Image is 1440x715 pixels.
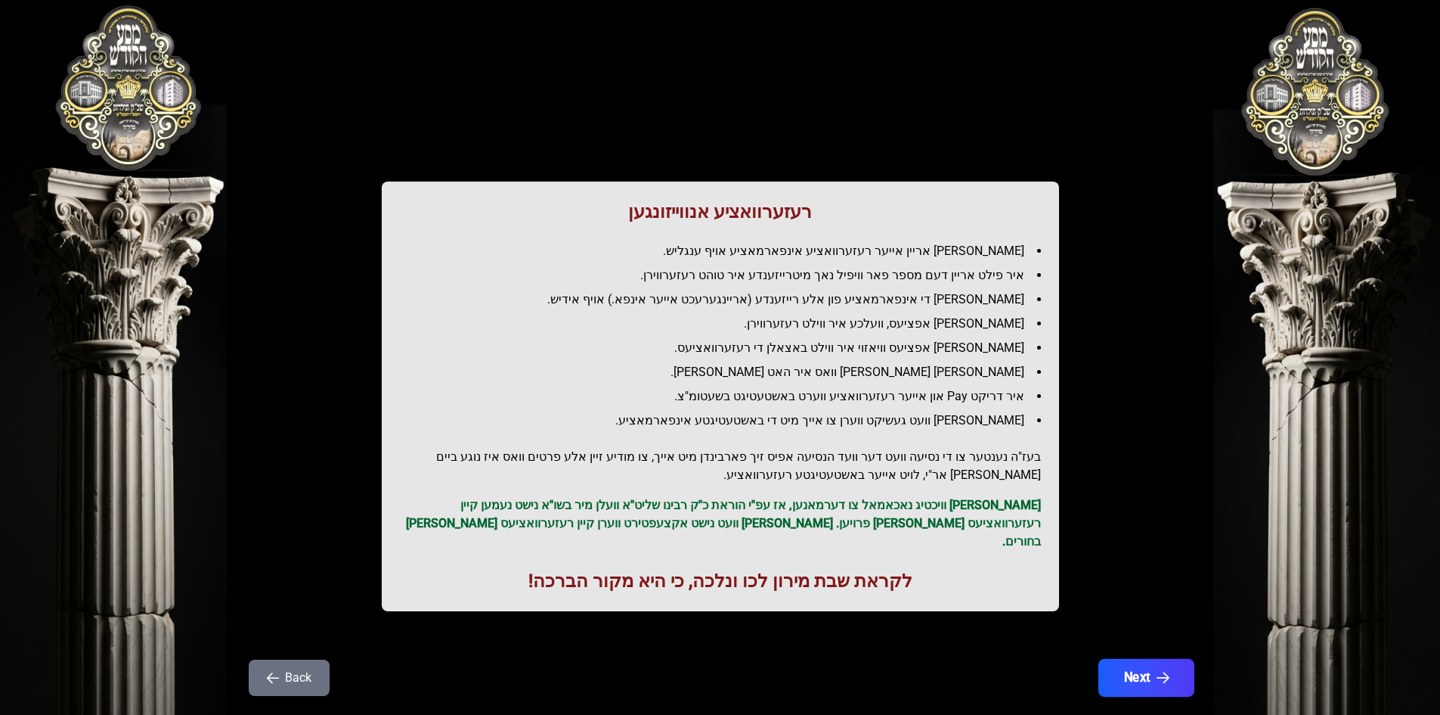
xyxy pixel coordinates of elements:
[1098,659,1194,697] button: Next
[400,569,1041,593] h1: לקראת שבת מירון לכו ונלכה, כי היא מקור הברכה!
[412,242,1041,260] li: [PERSON_NAME] אריין אייער רעזערוואציע אינפארמאציע אויף ענגליש.
[412,291,1041,309] li: [PERSON_NAME] די אינפארמאציע פון אלע רייזענדע (אריינגערעכט אייער אינפא.) אויף אידיש.
[412,387,1041,406] li: איר דריקט Pay און אייער רעזערוואציע ווערט באשטעטיגט בשעטומ"צ.
[412,412,1041,430] li: [PERSON_NAME] וועט געשיקט ווערן צו אייך מיט די באשטעטיגטע אינפארמאציע.
[412,266,1041,284] li: איר פילט אריין דעם מספר פאר וויפיל נאך מיטרייזענדע איר טוהט רעזערווירן.
[400,496,1041,551] p: [PERSON_NAME] וויכטיג נאכאמאל צו דערמאנען, אז עפ"י הוראת כ"ק רבינו שליט"א וועלן מיר בשו"א נישט נע...
[400,200,1041,224] h1: רעזערוואציע אנווייזונגען
[412,315,1041,333] li: [PERSON_NAME] אפציעס, וועלכע איר ווילט רעזערווירן.
[400,448,1041,484] h2: בעז"ה נענטער צו די נסיעה וועט דער וועד הנסיעה אפיס זיך פארבינדן מיט אייך, צו מודיע זיין אלע פרטים...
[249,660,330,696] button: Back
[412,339,1041,357] li: [PERSON_NAME] אפציעס וויאזוי איר ווילט באצאלן די רעזערוואציעס.
[412,363,1041,381] li: [PERSON_NAME] [PERSON_NAME] וואס איר האט [PERSON_NAME].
